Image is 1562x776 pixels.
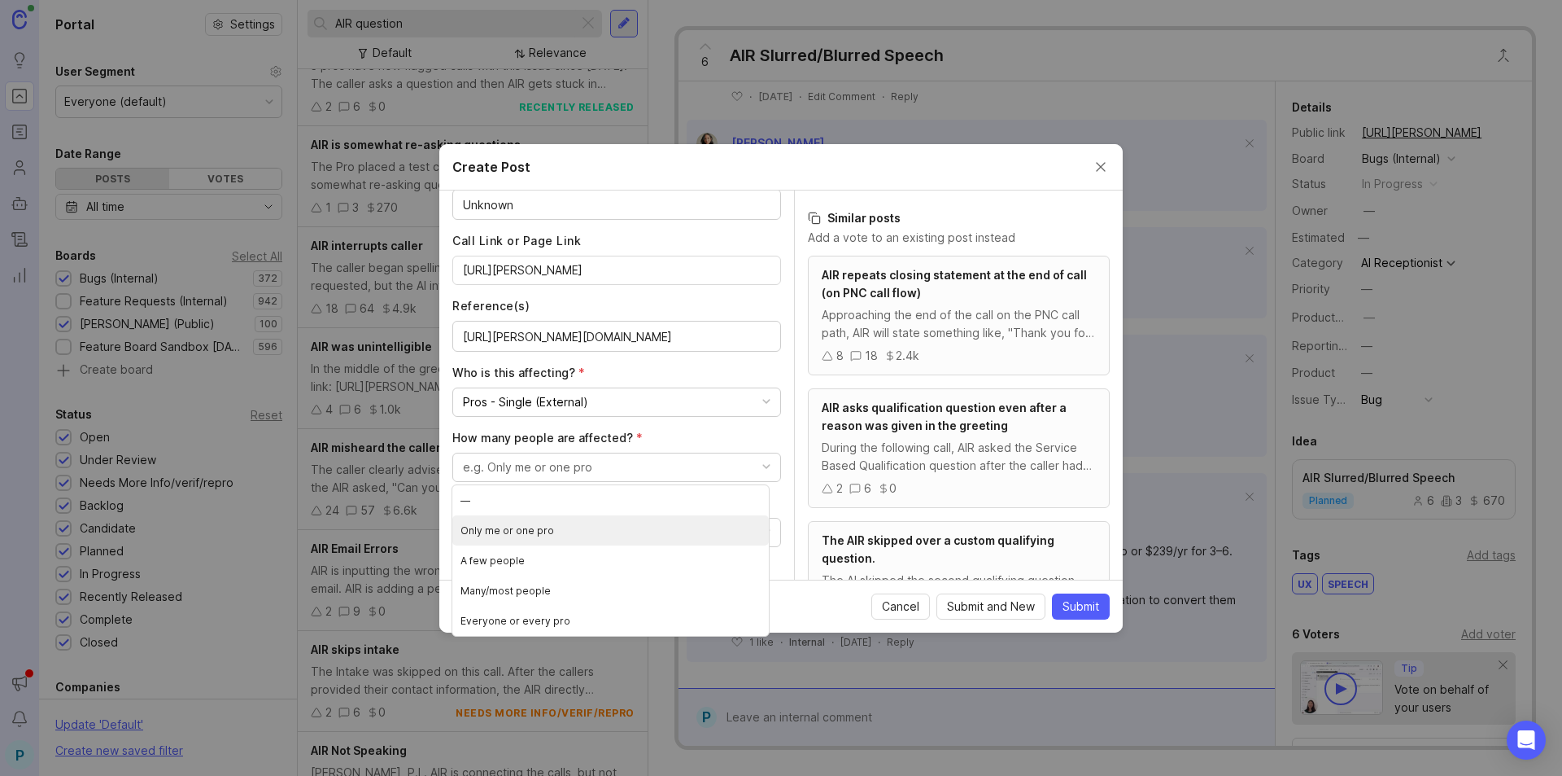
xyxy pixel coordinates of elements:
span: Submit [1062,598,1099,615]
div: 2 [836,480,843,498]
div: Approaching the end of the call on the PNC call path, AIR will state something like, "Thank you f... [822,306,1096,342]
div: 2.4k [896,347,919,365]
a: AIR asks qualification question even after a reason was given in the greetingDuring the following... [808,388,1110,508]
span: The AIR skipped over a custom qualifying question. [822,533,1054,565]
li: Everyone or every pro [452,606,769,636]
span: Cancel [882,598,919,615]
div: 8 [836,347,844,365]
div: 18 [865,347,878,365]
span: AIR asks qualification question even after a reason was given in the greeting [822,401,1067,432]
div: The AI skipped the second qualifying question, incorrectly disqualifying the caller. There was al... [822,572,1096,607]
span: How many people are affected? (required) [452,431,643,445]
p: Add a vote to an existing post instead [808,230,1110,246]
li: — [452,485,769,515]
div: e.g. Only me or one pro [463,458,592,476]
button: Close create post modal [1092,158,1110,176]
a: The AIR skipped over a custom qualifying question.The AI skipped the second qualifying question, ... [808,521,1110,641]
div: 6 [864,480,871,498]
span: Who is this affecting? (required) [452,366,585,379]
button: Submit [1052,594,1110,620]
button: Cancel [871,594,930,620]
div: During the following call, AIR asked the Service Based Qualification question after the caller ha... [822,439,1096,475]
div: Pros - Single (External) [463,393,588,411]
h2: Create Post [452,157,530,177]
input: Link to a call or page [463,261,770,279]
h3: Similar posts [808,210,1110,226]
a: AIR repeats closing statement at the end of call (on PNC call flow)Approaching the end of the cal... [808,256,1110,375]
div: Open Intercom Messenger [1507,721,1546,760]
li: Many/most people [452,576,769,606]
label: Call Link or Page Link [452,233,781,249]
span: Submit and New [947,598,1035,615]
span: AIR repeats closing statement at the end of call (on PNC call flow) [822,268,1087,300]
li: A few people [452,546,769,576]
button: Submit and New [936,594,1045,620]
label: Reference(s) [452,298,781,314]
div: 0 [889,480,897,498]
li: Only me or one pro [452,515,769,546]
